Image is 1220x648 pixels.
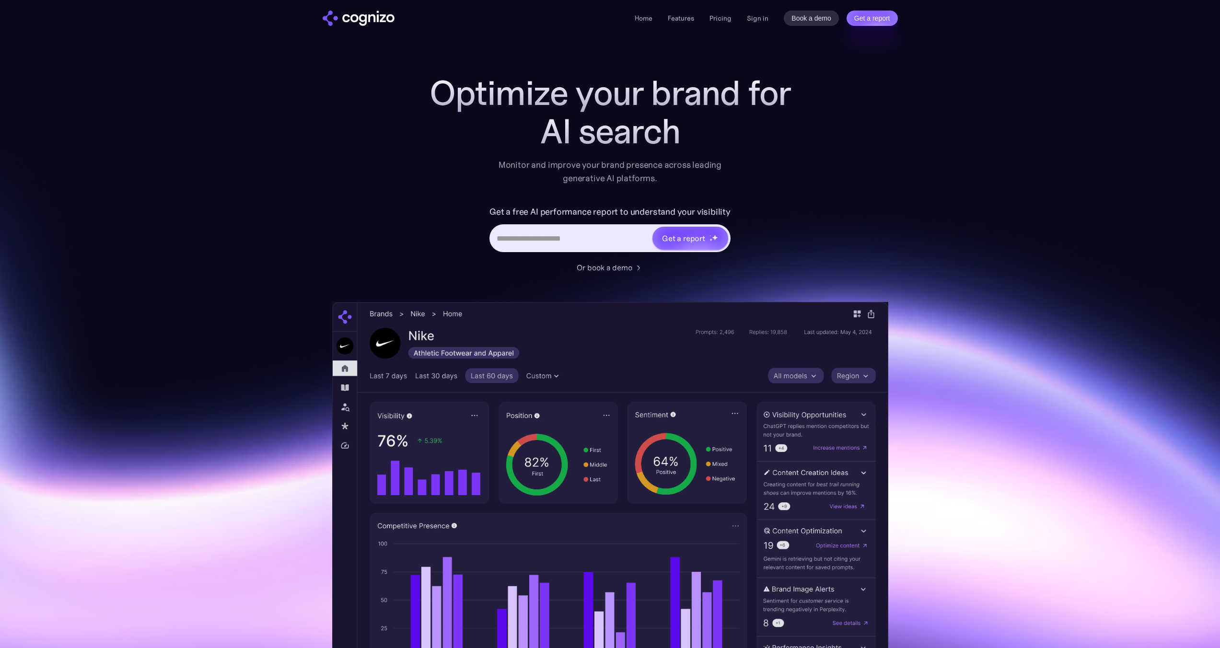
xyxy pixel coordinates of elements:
div: AI search [418,112,802,150]
a: Get a reportstarstarstar [651,226,729,251]
h1: Optimize your brand for [418,74,802,112]
form: Hero URL Input Form [489,204,731,257]
label: Get a free AI performance report to understand your visibility [489,204,731,220]
a: Sign in [747,12,768,24]
div: Monitor and improve your brand presence across leading generative AI platforms. [492,158,728,185]
a: Pricing [709,14,732,23]
img: star [712,234,718,241]
div: Get a report [662,232,705,244]
a: Home [635,14,652,23]
img: star [709,235,711,236]
img: star [709,238,713,242]
a: Or book a demo [577,262,644,273]
a: Features [668,14,694,23]
a: home [323,11,395,26]
a: Get a report [847,11,898,26]
img: cognizo logo [323,11,395,26]
a: Book a demo [784,11,839,26]
div: Or book a demo [577,262,632,273]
